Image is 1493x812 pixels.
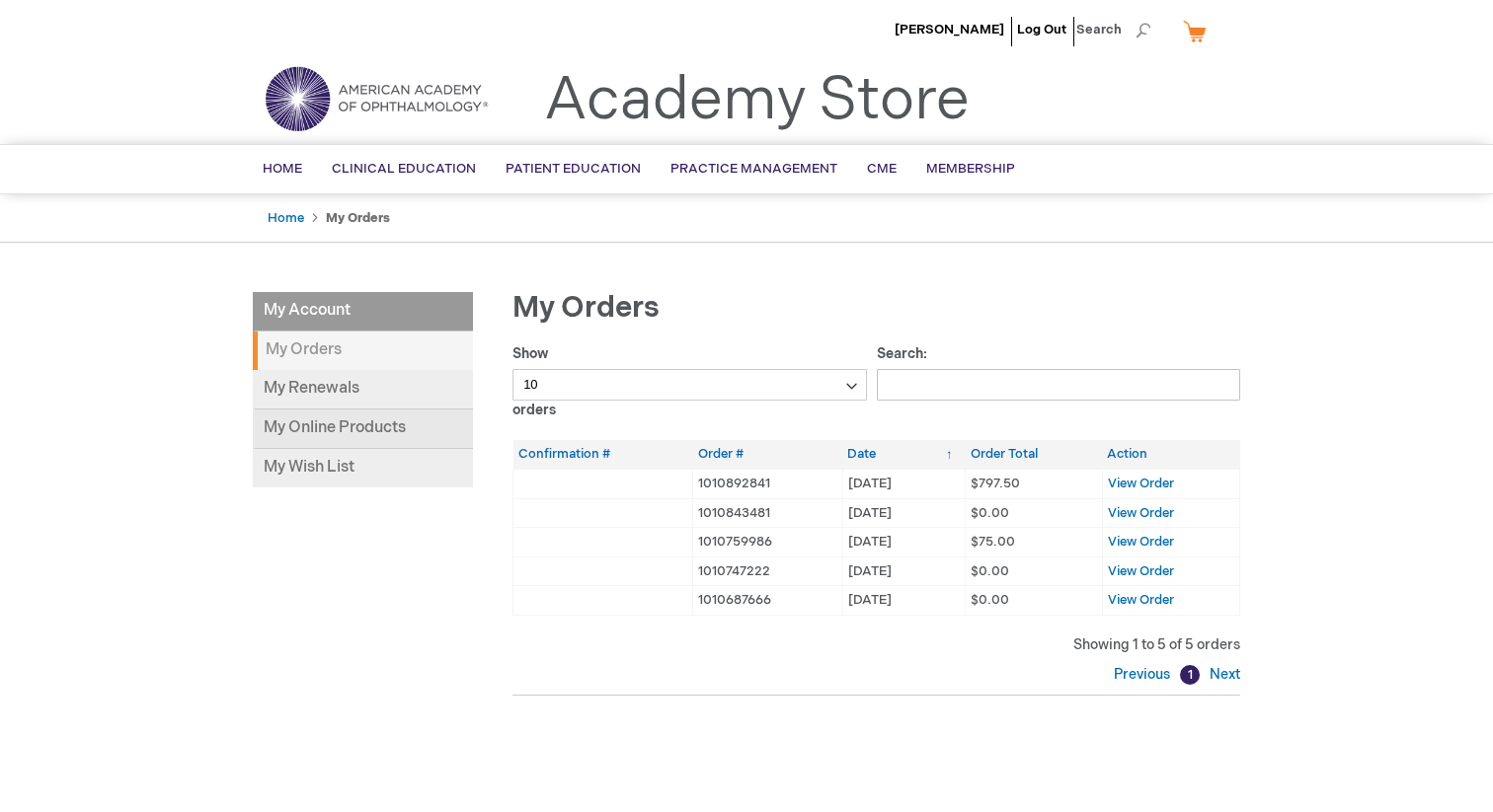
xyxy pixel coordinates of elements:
[842,469,966,498] td: [DATE]
[1108,505,1174,521] a: View Order
[506,161,641,177] span: Patient Education
[693,586,842,616] td: 1010687666
[877,369,1241,401] input: Search:
[1108,534,1174,550] a: View Order
[268,210,304,226] a: Home
[1108,476,1174,491] a: View Order
[512,290,660,326] span: My Orders
[670,161,837,177] span: Practice Management
[1180,665,1200,685] a: 1
[842,586,966,616] td: [DATE]
[693,498,842,528] td: 1010843481
[693,556,842,586] td: 1010747222
[544,65,970,136] a: Academy Store
[253,370,473,409] a: My Renewals
[513,440,693,469] th: Confirmation #: activate to sort column ascending
[877,345,1241,393] label: Search:
[332,161,476,177] span: Clinical Education
[1102,440,1239,469] th: Action: activate to sort column ascending
[971,534,1015,550] span: $75.00
[693,440,842,469] th: Order #: activate to sort column ascending
[966,440,1102,469] th: Order Total: activate to sort column ascending
[842,498,966,528] td: [DATE]
[926,161,1015,177] span: Membership
[1114,666,1175,683] a: Previous
[971,592,1009,608] span: $0.00
[1108,563,1174,579] a: View Order
[253,409,473,449] a: My Online Products
[842,556,966,586] td: [DATE]
[263,161,302,177] span: Home
[971,476,1020,491] span: $797.50
[326,210,390,226] strong: My Orders
[512,369,867,401] select: Showorders
[693,469,842,498] td: 1010892841
[1108,592,1174,608] a: View Order
[512,345,867,418] label: Show orders
[512,635,1240,655] div: Showing 1 to 5 of 5 orders
[253,332,473,370] strong: My Orders
[1076,10,1151,49] span: Search
[253,449,473,487] a: My Wish List
[895,22,1004,37] a: [PERSON_NAME]
[971,505,1009,521] span: $0.00
[842,528,966,557] td: [DATE]
[971,563,1009,579] span: $0.00
[867,161,897,177] span: CME
[1205,666,1240,683] a: Next
[1017,22,1066,37] a: Log Out
[842,440,966,469] th: Date: activate to sort column ascending
[693,528,842,557] td: 1010759986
